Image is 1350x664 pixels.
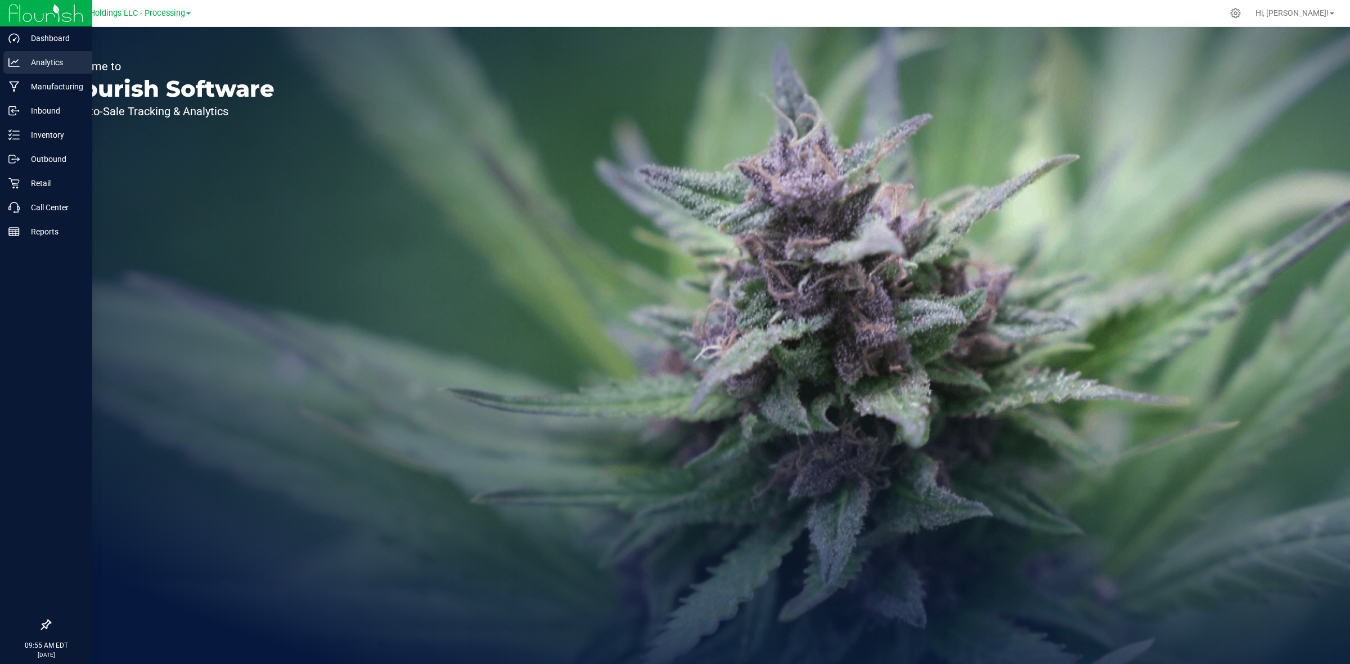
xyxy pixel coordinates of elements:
[8,202,20,213] inline-svg: Call Center
[39,8,185,18] span: Riviera Creek Holdings LLC - Processing
[20,128,87,142] p: Inventory
[20,104,87,118] p: Inbound
[8,178,20,189] inline-svg: Retail
[5,640,87,651] p: 09:55 AM EDT
[1228,8,1243,19] div: Manage settings
[8,33,20,44] inline-svg: Dashboard
[20,31,87,45] p: Dashboard
[8,153,20,165] inline-svg: Outbound
[61,61,274,72] p: Welcome to
[20,152,87,166] p: Outbound
[20,56,87,69] p: Analytics
[8,57,20,68] inline-svg: Analytics
[61,106,274,117] p: Seed-to-Sale Tracking & Analytics
[8,81,20,92] inline-svg: Manufacturing
[20,225,87,238] p: Reports
[61,78,274,100] p: Flourish Software
[20,177,87,190] p: Retail
[1255,8,1329,17] span: Hi, [PERSON_NAME]!
[5,651,87,659] p: [DATE]
[8,226,20,237] inline-svg: Reports
[8,105,20,116] inline-svg: Inbound
[20,80,87,93] p: Manufacturing
[20,201,87,214] p: Call Center
[8,129,20,141] inline-svg: Inventory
